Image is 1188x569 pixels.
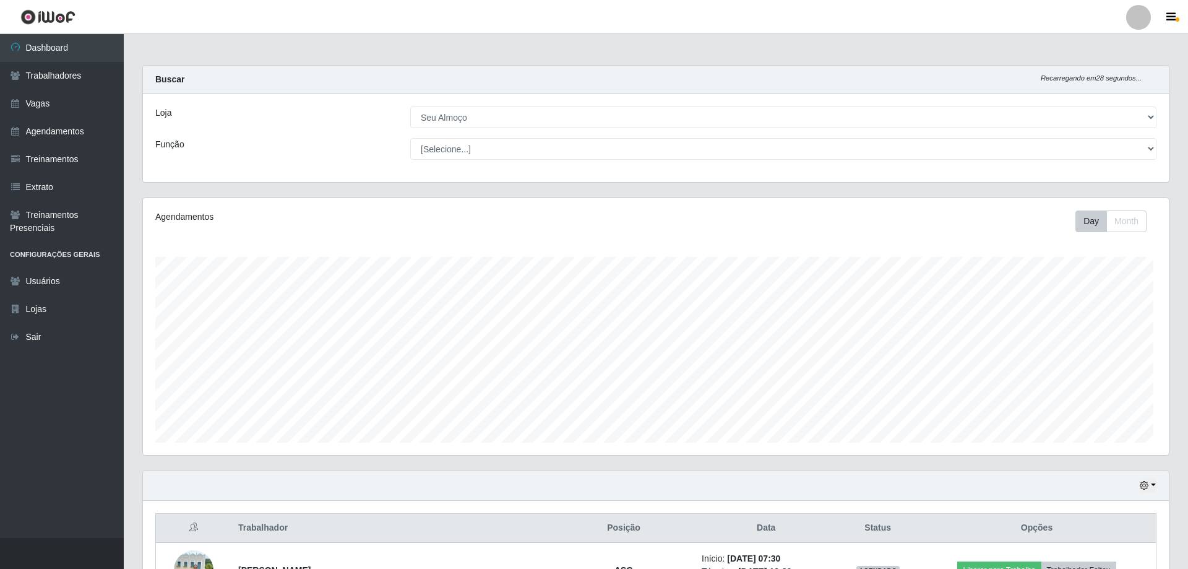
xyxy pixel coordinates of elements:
[1075,211,1107,232] button: Day
[727,554,780,563] time: [DATE] 07:30
[155,211,562,224] div: Agendamentos
[155,138,184,151] label: Função
[155,106,171,119] label: Loja
[20,9,75,25] img: CoreUI Logo
[155,74,184,84] strong: Buscar
[1075,211,1156,232] div: Toolbar with button groups
[1075,211,1147,232] div: First group
[918,514,1156,543] th: Opções
[1106,211,1147,232] button: Month
[1041,74,1142,82] i: Recarregando em 28 segundos...
[838,514,918,543] th: Status
[702,552,830,565] li: Início:
[231,514,553,543] th: Trabalhador
[553,514,694,543] th: Posição
[694,514,838,543] th: Data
